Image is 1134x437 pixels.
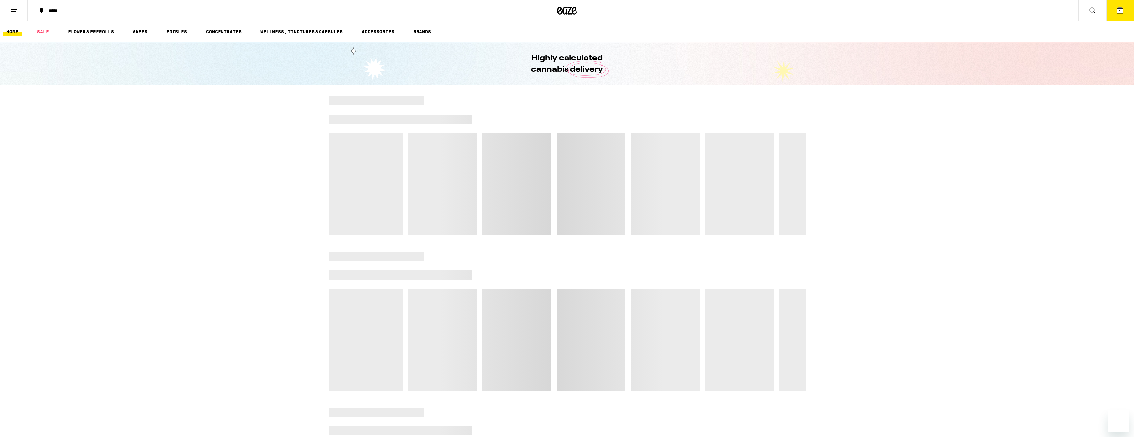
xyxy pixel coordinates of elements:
[1119,9,1121,13] span: 1
[257,28,346,36] a: WELLNESS, TINCTURES & CAPSULES
[129,28,151,36] a: VAPES
[1106,0,1134,21] button: 1
[513,53,622,75] h1: Highly calculated cannabis delivery
[3,28,22,36] a: HOME
[34,28,52,36] a: SALE
[65,28,117,36] a: FLOWER & PREROLLS
[1108,410,1129,432] iframe: Button to launch messaging window
[163,28,190,36] a: EDIBLES
[410,28,434,36] a: BRANDS
[358,28,398,36] a: ACCESSORIES
[203,28,245,36] a: CONCENTRATES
